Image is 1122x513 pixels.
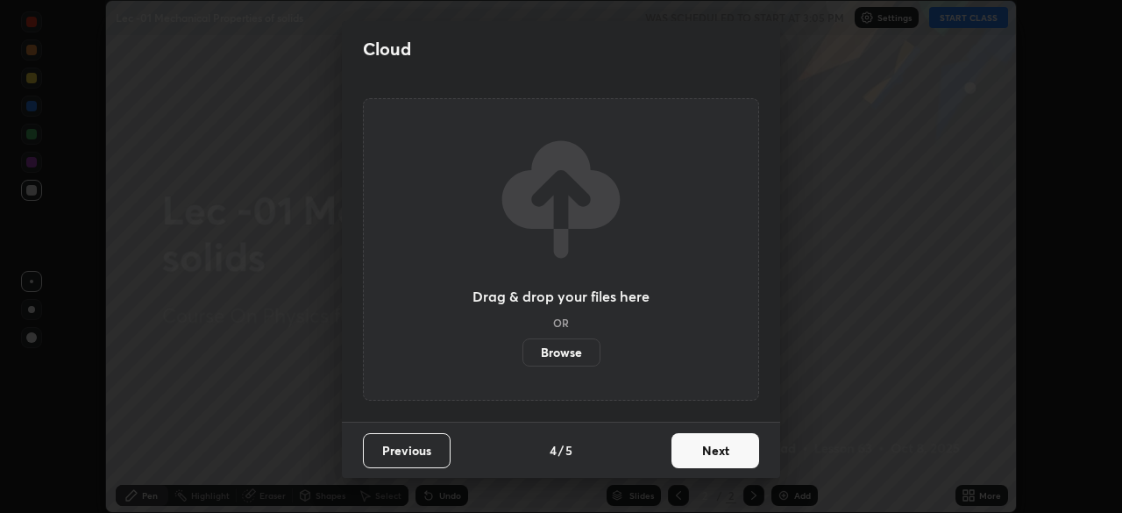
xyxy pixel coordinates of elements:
[550,441,557,460] h4: 4
[363,433,451,468] button: Previous
[565,441,572,460] h4: 5
[553,317,569,328] h5: OR
[558,441,564,460] h4: /
[472,289,650,303] h3: Drag & drop your files here
[363,38,411,61] h2: Cloud
[671,433,759,468] button: Next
